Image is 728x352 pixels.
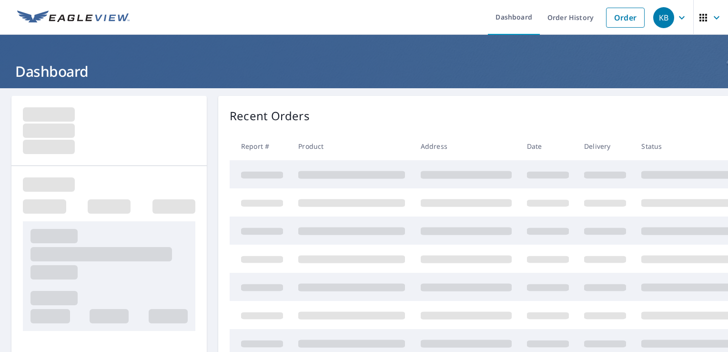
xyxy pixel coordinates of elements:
[653,7,674,28] div: KB
[576,132,634,160] th: Delivery
[291,132,413,160] th: Product
[606,8,645,28] a: Order
[413,132,519,160] th: Address
[17,10,130,25] img: EV Logo
[11,62,717,81] h1: Dashboard
[519,132,576,160] th: Date
[230,107,310,124] p: Recent Orders
[230,132,291,160] th: Report #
